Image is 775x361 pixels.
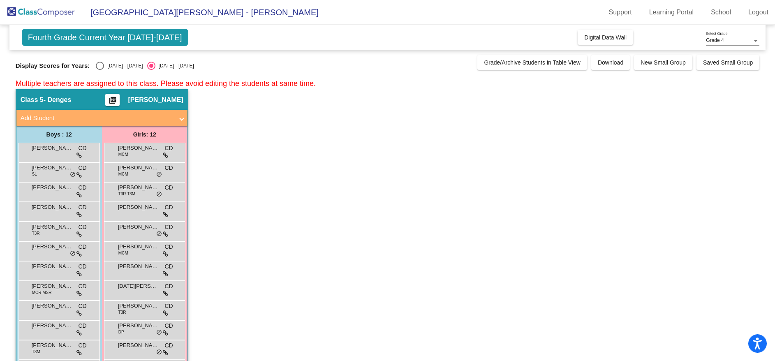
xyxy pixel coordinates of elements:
mat-expansion-panel-header: Add Student [16,110,187,126]
span: do_not_disturb_alt [156,231,162,237]
span: [PERSON_NAME] [32,322,73,330]
span: do_not_disturb_alt [156,171,162,178]
span: CD [78,282,86,291]
span: [PERSON_NAME] [32,223,73,231]
span: Grade 4 [706,37,724,43]
span: Download [598,59,623,66]
span: CD [78,322,86,330]
span: Saved Small Group [703,59,753,66]
span: [PERSON_NAME] [118,262,159,271]
span: [PERSON_NAME] [32,302,73,310]
a: Support [602,6,639,19]
span: T3R [32,230,40,236]
mat-radio-group: Select an option [96,62,194,70]
span: CD [164,302,173,310]
span: [PERSON_NAME] [118,341,159,349]
button: Digital Data Wall [578,30,633,45]
span: [GEOGRAPHIC_DATA][PERSON_NAME] - [PERSON_NAME] [82,6,319,19]
span: do_not_disturb_alt [156,349,162,356]
a: Logout [742,6,775,19]
span: MCM [118,250,128,256]
span: CD [164,341,173,350]
mat-icon: picture_as_pdf [108,96,118,108]
span: CD [164,203,173,212]
span: SL [32,171,37,177]
span: [PERSON_NAME] [118,164,159,172]
span: CD [164,262,173,271]
span: CD [164,164,173,172]
span: CD [78,262,86,271]
span: [PERSON_NAME] [32,282,73,290]
div: [DATE] - [DATE] [104,62,143,69]
span: MCM [118,171,128,177]
button: Saved Small Group [696,55,759,70]
span: CD [78,341,86,350]
div: Boys : 12 [16,126,102,143]
span: [PERSON_NAME] [118,144,159,152]
span: MCR MSR [32,289,52,296]
span: [PERSON_NAME] [118,322,159,330]
span: [PERSON_NAME] [118,183,159,192]
span: Grade/Archive Students in Table View [484,59,581,66]
span: [PERSON_NAME] [118,223,159,231]
button: Print Students Details [105,94,120,106]
span: [PERSON_NAME] [32,183,73,192]
span: T3R T3M [118,191,136,197]
a: Learning Portal [643,6,701,19]
span: CD [164,282,173,291]
span: [PERSON_NAME] [118,203,159,211]
button: New Small Group [634,55,692,70]
div: [DATE] - [DATE] [155,62,194,69]
span: [PERSON_NAME] [32,243,73,251]
span: [PERSON_NAME] [32,262,73,271]
a: School [704,6,738,19]
span: CD [164,243,173,251]
span: CD [78,164,86,172]
span: [PERSON_NAME] [32,341,73,349]
span: CD [164,144,173,153]
span: [PERSON_NAME] [118,302,159,310]
span: CD [78,243,86,251]
span: Fourth Grade Current Year [DATE]-[DATE] [22,29,188,46]
span: CD [78,223,86,231]
span: [PERSON_NAME] [32,164,73,172]
span: [PERSON_NAME] [118,243,159,251]
span: CD [164,322,173,330]
span: DP [118,329,124,335]
span: T3M [32,349,40,355]
span: [PERSON_NAME] [32,203,73,211]
button: Download [591,55,630,70]
span: do_not_disturb_alt [156,329,162,336]
div: Girls: 12 [102,126,187,143]
span: CD [164,183,173,192]
span: [PERSON_NAME] [128,96,183,104]
span: [PERSON_NAME] [32,144,73,152]
span: Digital Data Wall [584,34,627,41]
button: Grade/Archive Students in Table View [477,55,587,70]
span: New Small Group [641,59,686,66]
span: Class 5 [21,96,44,104]
mat-panel-title: Add Student [21,113,174,123]
span: do_not_disturb_alt [156,191,162,198]
span: MCM [118,151,128,157]
span: - Denges [44,96,72,104]
span: Display Scores for Years: [16,62,90,69]
span: Multiple teachers are assigned to this class. Please avoid editing the students at same time. [16,79,316,88]
span: do_not_disturb_alt [70,171,76,178]
span: CD [78,302,86,310]
span: CD [78,203,86,212]
span: CD [78,183,86,192]
span: CD [164,223,173,231]
span: do_not_disturb_alt [70,250,76,257]
span: CD [78,144,86,153]
span: [DATE][PERSON_NAME] [118,282,159,290]
span: T3R [118,309,126,315]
